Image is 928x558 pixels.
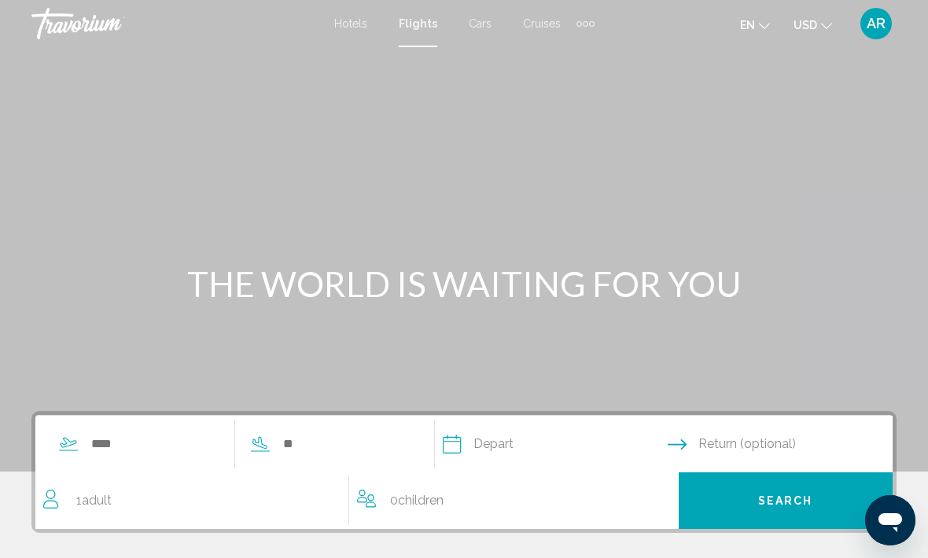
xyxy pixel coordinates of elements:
[856,7,897,40] button: User Menu
[576,11,595,36] button: Extra navigation items
[35,472,679,529] button: Travelers: 1 adult, 0 children
[399,17,437,30] a: Flights
[698,433,796,455] span: Return (optional)
[76,490,112,512] span: 1
[740,19,755,31] span: en
[740,13,770,36] button: Change language
[82,493,112,508] span: Adult
[668,416,893,472] button: Return date
[794,19,817,31] span: USD
[169,263,759,304] h1: THE WORLD IS WAITING FOR YOU
[443,416,668,472] button: Depart date
[679,472,893,529] button: Search
[794,13,832,36] button: Change currency
[334,17,367,30] a: Hotels
[865,495,915,545] iframe: Bouton de lancement de la fenêtre de messagerie
[469,17,492,30] a: Cars
[867,16,886,31] span: AR
[523,17,561,30] a: Cruises
[758,495,813,508] span: Search
[398,493,444,508] span: Children
[31,8,319,39] a: Travorium
[35,415,893,529] div: Search widget
[390,490,444,512] span: 0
